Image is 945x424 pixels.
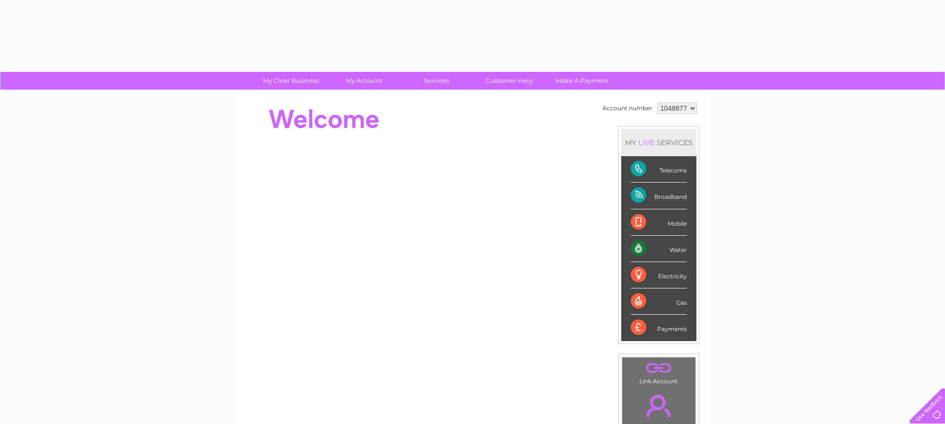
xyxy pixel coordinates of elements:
[324,72,403,90] a: My Account
[543,72,622,90] a: Make A Payment
[631,183,687,209] div: Broadband
[470,72,549,90] a: Customer Help
[600,100,655,116] td: Account number
[631,236,687,262] div: Water
[637,138,657,147] div: LIVE
[625,389,693,423] a: .
[397,72,476,90] a: Services
[631,288,687,315] div: Gas
[621,129,696,156] div: MY SERVICES
[625,360,693,377] a: .
[631,262,687,288] div: Electricity
[631,209,687,236] div: Mobile
[251,72,330,90] a: My Clear Business
[631,315,687,341] div: Payments
[622,357,696,387] td: Link Account
[631,156,687,183] div: Telecoms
